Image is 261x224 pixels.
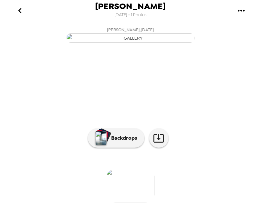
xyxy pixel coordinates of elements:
span: [PERSON_NAME] , [DATE] [107,26,154,33]
button: [PERSON_NAME],[DATE] [2,24,259,45]
button: Backdrops [88,128,144,148]
img: gallery [106,169,155,202]
img: gallery [66,33,195,43]
span: [DATE] • 1 Photos [114,11,147,19]
span: [PERSON_NAME] [95,2,166,11]
p: Backdrops [108,134,138,142]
